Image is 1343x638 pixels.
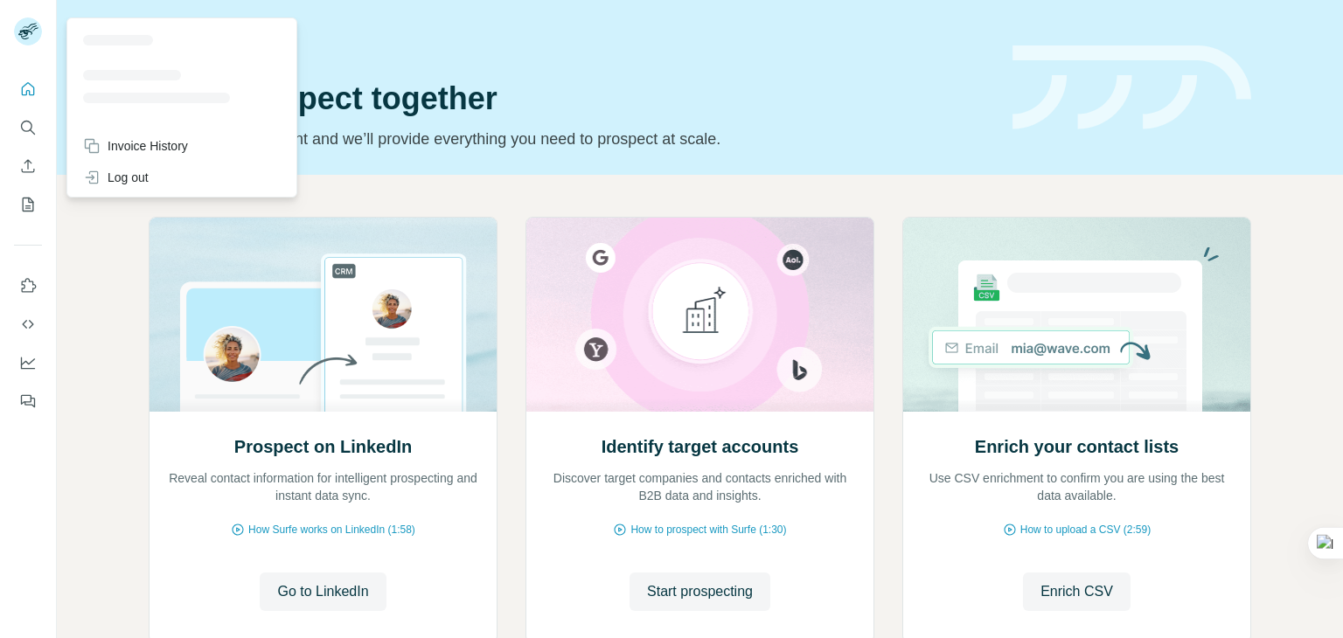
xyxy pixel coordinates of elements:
[83,137,188,155] div: Invoice History
[902,218,1251,412] img: Enrich your contact lists
[544,469,856,504] p: Discover target companies and contacts enriched with B2B data and insights.
[14,189,42,220] button: My lists
[260,572,386,611] button: Go to LinkedIn
[1040,581,1113,602] span: Enrich CSV
[602,434,799,459] h2: Identify target accounts
[248,522,415,537] span: How Surfe works on LinkedIn (1:58)
[14,150,42,182] button: Enrich CSV
[14,270,42,302] button: Use Surfe on LinkedIn
[14,73,42,105] button: Quick start
[525,218,874,412] img: Identify target accounts
[975,434,1179,459] h2: Enrich your contact lists
[167,469,479,504] p: Reveal contact information for intelligent prospecting and instant data sync.
[149,81,992,116] h1: Let’s prospect together
[1020,522,1151,537] span: How to upload a CSV (2:59)
[14,309,42,340] button: Use Surfe API
[647,581,753,602] span: Start prospecting
[921,469,1233,504] p: Use CSV enrichment to confirm you are using the best data available.
[1023,572,1131,611] button: Enrich CSV
[14,385,42,417] button: Feedback
[149,127,992,151] p: Pick your starting point and we’ll provide everything you need to prospect at scale.
[630,572,770,611] button: Start prospecting
[1012,45,1251,130] img: banner
[14,347,42,378] button: Dashboard
[83,169,149,186] div: Log out
[277,581,368,602] span: Go to LinkedIn
[234,434,412,459] h2: Prospect on LinkedIn
[630,522,786,537] span: How to prospect with Surfe (1:30)
[149,32,992,50] div: Quick start
[14,112,42,143] button: Search
[149,218,498,412] img: Prospect on LinkedIn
